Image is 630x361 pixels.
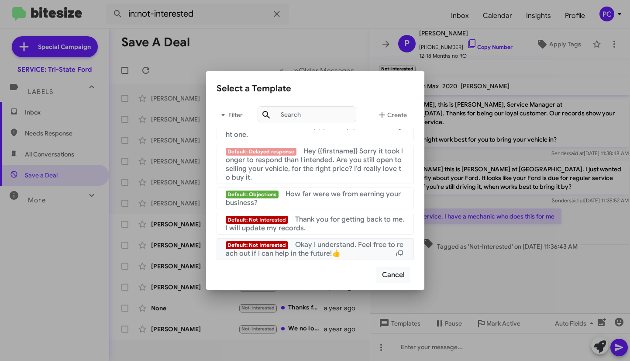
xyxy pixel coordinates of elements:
[226,241,289,249] span: Default: Not Interested
[226,148,297,156] span: Default: Delayed response
[217,107,244,123] span: Filter
[217,104,244,125] button: Filter
[226,216,289,224] span: Default: Not Interested
[370,104,414,125] button: Create
[377,107,407,123] span: Create
[376,267,410,283] button: Cancel
[226,190,401,207] span: How far were we from earning your business?
[217,82,414,96] div: Select a Template
[226,191,279,198] span: Default: Objections
[226,215,405,233] span: Thank you for getting back to me. I will update my records.
[226,147,403,182] span: Hey {{firstname}} Sorry it took longer to respond than I intended. Are you still open to selling ...
[258,106,356,122] input: Search
[226,240,404,258] span: Okay I understand. Feel free to reach out if I can help in the future!👍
